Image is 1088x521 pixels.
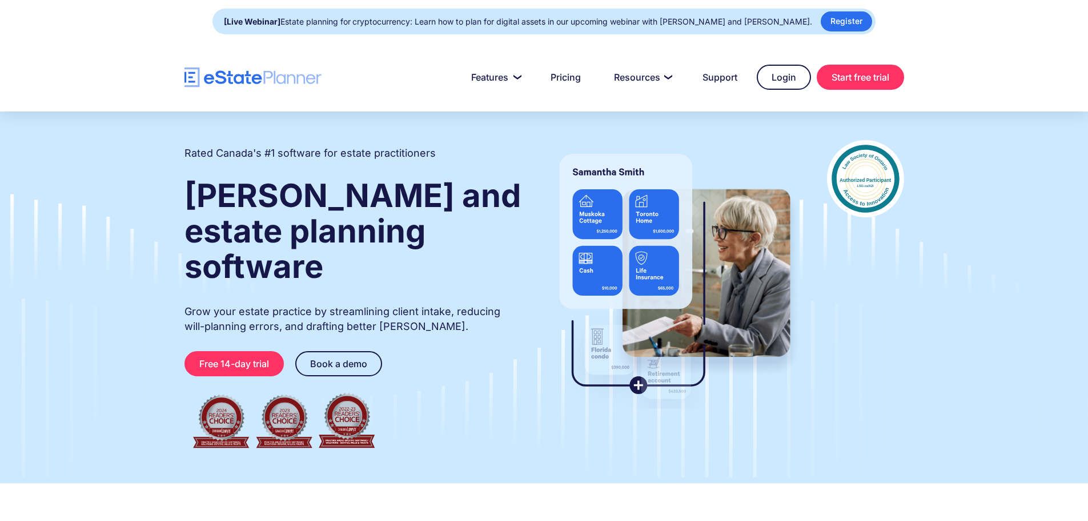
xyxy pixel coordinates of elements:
[600,66,683,89] a: Resources
[545,140,804,409] img: estate planner showing wills to their clients, using eState Planner, a leading estate planning so...
[184,146,436,161] h2: Rated Canada's #1 software for estate practitioners
[184,351,284,376] a: Free 14-day trial
[184,176,521,286] strong: [PERSON_NAME] and estate planning software
[689,66,751,89] a: Support
[184,304,523,334] p: Grow your estate practice by streamlining client intake, reducing will-planning errors, and draft...
[224,14,812,30] div: Estate planning for cryptocurrency: Learn how to plan for digital assets in our upcoming webinar ...
[184,67,322,88] a: home
[757,65,811,90] a: Login
[457,66,531,89] a: Features
[537,66,595,89] a: Pricing
[821,11,872,31] a: Register
[817,65,904,90] a: Start free trial
[295,351,382,376] a: Book a demo
[224,17,280,26] strong: [Live Webinar]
